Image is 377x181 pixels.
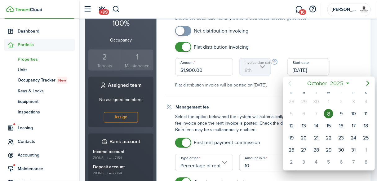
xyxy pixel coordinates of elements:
[337,157,346,167] div: Thursday, November 6, 2025
[312,97,321,106] div: Tuesday, September 30, 2025
[362,77,374,90] mbsc-button: Next page
[324,109,333,118] div: Today, Wednesday, October 8, 2025
[310,90,322,95] div: T
[322,90,335,95] div: W
[299,145,308,155] div: Monday, October 27, 2025
[335,90,348,95] div: T
[312,121,321,130] div: Tuesday, October 14, 2025
[324,157,333,167] div: Wednesday, November 5, 2025
[312,133,321,143] div: Tuesday, October 21, 2025
[306,78,329,89] span: October
[349,145,358,155] div: Friday, October 31, 2025
[287,121,296,130] div: Sunday, October 12, 2025
[299,133,308,143] div: Monday, October 20, 2025
[298,90,310,95] div: M
[337,145,346,155] div: Thursday, October 30, 2025
[304,78,348,89] mbsc-button: October2025
[299,109,308,118] div: Monday, October 6, 2025
[329,78,345,89] span: 2025
[287,145,296,155] div: Sunday, October 26, 2025
[284,77,296,90] mbsc-button: Previous page
[349,109,358,118] div: Friday, October 10, 2025
[337,133,346,143] div: Thursday, October 23, 2025
[287,109,296,118] div: Sunday, October 5, 2025
[285,90,298,95] div: S
[299,121,308,130] div: Monday, October 13, 2025
[312,109,321,118] div: Tuesday, October 7, 2025
[361,133,371,143] div: Saturday, October 25, 2025
[348,90,360,95] div: F
[337,97,346,106] div: Thursday, October 2, 2025
[349,133,358,143] div: Friday, October 24, 2025
[361,97,371,106] div: Saturday, October 4, 2025
[324,145,333,155] div: Wednesday, October 29, 2025
[361,145,371,155] div: Saturday, November 1, 2025
[287,133,296,143] div: Sunday, October 19, 2025
[287,157,296,167] div: Sunday, November 2, 2025
[324,121,333,130] div: Wednesday, October 15, 2025
[312,145,321,155] div: Tuesday, October 28, 2025
[287,97,296,106] div: Sunday, September 28, 2025
[349,121,358,130] div: Friday, October 17, 2025
[360,90,372,95] div: S
[361,121,371,130] div: Saturday, October 18, 2025
[361,157,371,167] div: Saturday, November 8, 2025
[349,157,358,167] div: Friday, November 7, 2025
[312,157,321,167] div: Tuesday, November 4, 2025
[299,97,308,106] div: Monday, September 29, 2025
[324,97,333,106] div: Wednesday, October 1, 2025
[299,157,308,167] div: Monday, November 3, 2025
[337,121,346,130] div: Thursday, October 16, 2025
[337,109,346,118] div: Thursday, October 9, 2025
[349,97,358,106] div: Friday, October 3, 2025
[361,109,371,118] div: Saturday, October 11, 2025
[324,133,333,143] div: Wednesday, October 22, 2025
